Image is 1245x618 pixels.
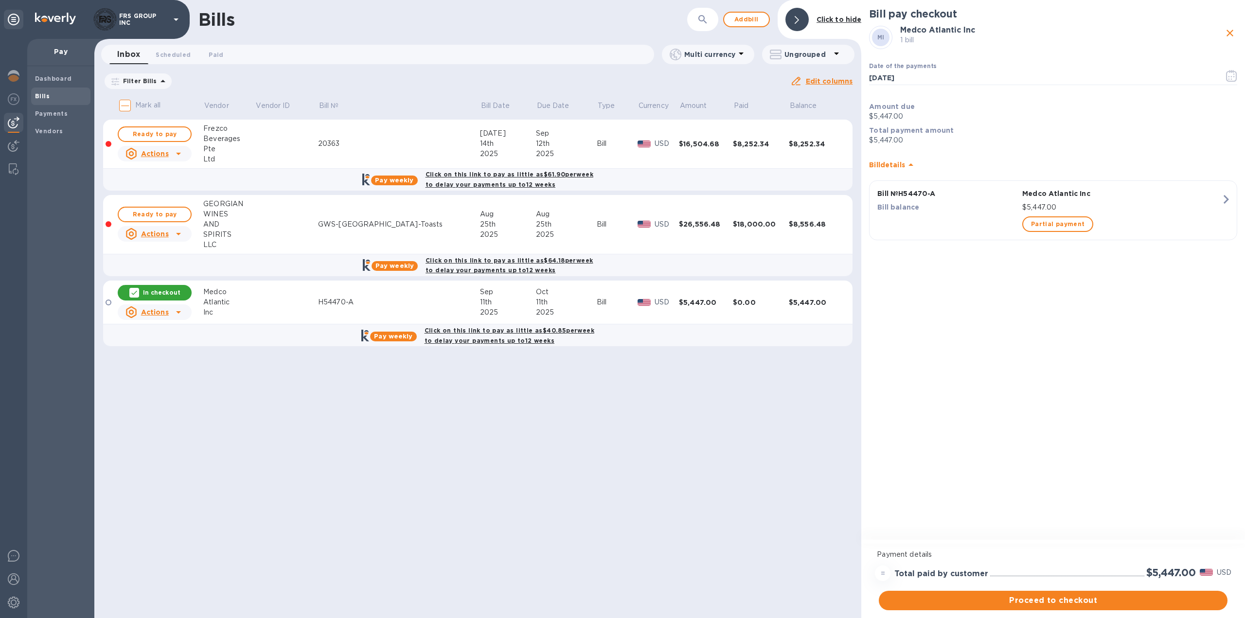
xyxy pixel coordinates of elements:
[203,199,255,209] div: GEORGIAN
[203,287,255,297] div: Medco
[318,219,480,230] div: GWS-[GEOGRAPHIC_DATA]-Toasts
[869,111,1237,122] p: $5,447.00
[318,139,480,149] div: 20363
[481,101,510,111] p: Bill Date
[480,219,536,230] div: 25th
[119,13,168,26] p: FRS GROUP INC
[318,297,480,307] div: H54470-A
[733,219,789,229] div: $18,000.00
[597,219,638,230] div: Bill
[480,139,536,149] div: 14th
[319,101,352,111] span: Bill №
[869,126,954,134] b: Total payment amount
[374,333,412,340] b: Pay weekly
[679,139,733,149] div: $16,504.68
[680,101,707,111] p: Amount
[35,13,76,24] img: Logo
[877,34,885,41] b: MI
[680,101,720,111] span: Amount
[684,50,735,59] p: Multi currency
[118,207,192,222] button: Ready to pay
[1022,216,1093,232] button: Partial payment
[869,161,905,169] b: Bill details
[480,307,536,318] div: 2025
[732,14,761,25] span: Add bill
[35,47,87,56] p: Pay
[204,101,229,111] p: Vendor
[598,101,628,111] span: Type
[679,219,733,229] div: $26,556.48
[734,101,749,111] p: Paid
[203,134,255,144] div: Beverages
[426,257,593,274] b: Click on this link to pay as little as $64.18 per week to delay your payments up to 12 weeks
[203,297,255,307] div: Atlantic
[117,48,140,61] span: Inbox
[8,93,19,105] img: Foreign exchange
[135,100,160,110] p: Mark all
[425,327,594,344] b: Click on this link to pay as little as $40.85 per week to delay your payments up to 12 weeks
[480,297,536,307] div: 11th
[375,262,414,269] b: Pay weekly
[806,77,853,85] u: Edit columns
[203,307,255,318] div: Inc
[480,128,536,139] div: [DATE]
[536,219,597,230] div: 25th
[536,287,597,297] div: Oct
[537,101,582,111] span: Due Date
[733,298,789,307] div: $0.00
[126,128,183,140] span: Ready to pay
[877,549,1229,560] p: Payment details
[319,101,339,111] p: Bill №
[536,128,597,139] div: Sep
[1223,26,1237,40] button: close
[118,126,192,142] button: Ready to pay
[481,101,522,111] span: Bill Date
[887,595,1220,606] span: Proceed to checkout
[875,565,890,581] div: =
[789,139,843,149] div: $8,252.34
[655,297,679,307] p: USD
[655,219,679,230] p: USD
[879,591,1227,610] button: Proceed to checkout
[733,139,789,149] div: $8,252.34
[894,569,988,579] h3: Total paid by customer
[141,308,169,316] u: Actions
[536,149,597,159] div: 2025
[1022,202,1221,212] p: $5,447.00
[869,135,1237,145] p: $5,447.00
[143,288,180,297] p: In checkout
[790,101,817,111] p: Balance
[723,12,770,27] button: Addbill
[35,110,68,117] b: Payments
[203,209,255,219] div: WINES
[203,144,255,154] div: Pte
[869,180,1237,240] button: Bill №H54470-AMedco Atlantic IncBill balance$5,447.00Partial payment
[480,149,536,159] div: 2025
[35,127,63,135] b: Vendors
[790,101,830,111] span: Balance
[256,101,302,111] span: Vendor ID
[536,307,597,318] div: 2025
[536,230,597,240] div: 2025
[4,10,23,29] div: Unpin categories
[537,101,569,111] p: Due Date
[639,101,669,111] p: Currency
[141,230,169,238] u: Actions
[789,219,843,229] div: $8,556.48
[536,297,597,307] div: 11th
[35,75,72,82] b: Dashboard
[597,139,638,149] div: Bill
[789,298,843,307] div: $5,447.00
[869,149,1237,180] div: Billdetails
[480,287,536,297] div: Sep
[480,209,536,219] div: Aug
[1146,566,1196,579] h2: $5,447.00
[198,9,234,30] h1: Bills
[1200,569,1213,576] img: USD
[203,219,255,230] div: AND
[375,177,413,184] b: Pay weekly
[119,77,157,85] p: Filter Bills
[203,240,255,250] div: LLC
[900,35,1223,45] p: 1 bill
